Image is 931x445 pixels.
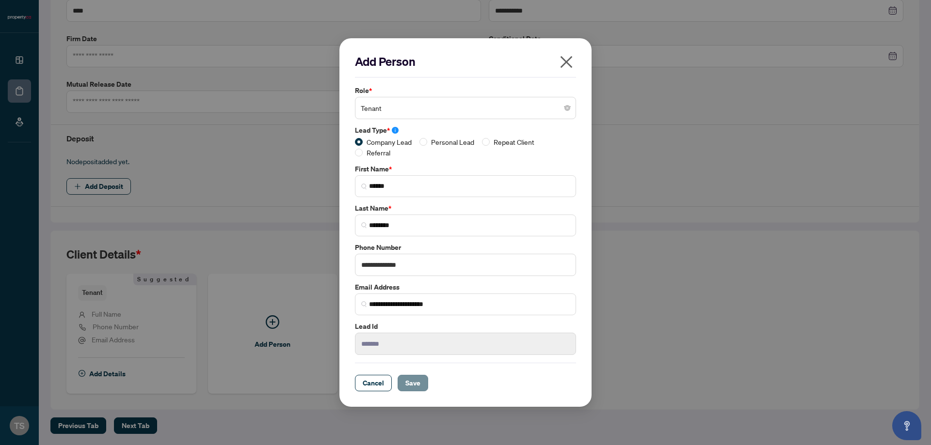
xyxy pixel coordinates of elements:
[398,375,428,391] button: Save
[355,125,576,136] label: Lead Type
[363,147,394,158] span: Referral
[361,301,367,307] img: search_icon
[490,137,538,147] span: Repeat Client
[363,137,416,147] span: Company Lead
[361,222,367,228] img: search_icon
[355,54,576,69] h2: Add Person
[355,321,576,332] label: Lead Id
[355,242,576,253] label: Phone Number
[363,375,384,391] span: Cancel
[355,375,392,391] button: Cancel
[892,411,921,440] button: Open asap
[355,203,576,214] label: Last Name
[355,164,576,174] label: First Name
[355,282,576,292] label: Email Address
[361,99,570,117] span: Tenant
[564,105,570,111] span: close-circle
[559,54,574,70] span: close
[355,85,576,96] label: Role
[361,184,367,189] img: search_icon
[427,137,478,147] span: Personal Lead
[405,375,420,391] span: Save
[392,127,399,134] span: info-circle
